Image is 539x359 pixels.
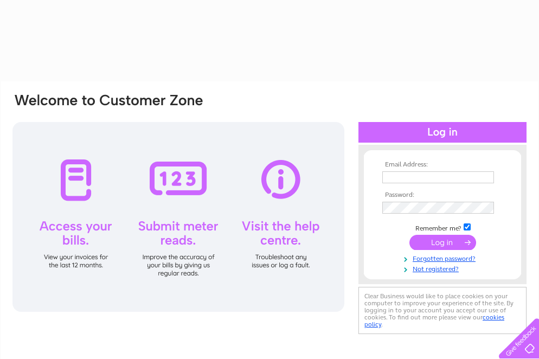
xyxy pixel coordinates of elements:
[380,191,505,199] th: Password:
[380,222,505,233] td: Remember me?
[382,253,505,263] a: Forgotten password?
[364,313,504,328] a: cookies policy
[380,161,505,169] th: Email Address:
[358,287,527,334] div: Clear Business would like to place cookies on your computer to improve your experience of the sit...
[382,263,505,273] a: Not registered?
[409,235,476,250] input: Submit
